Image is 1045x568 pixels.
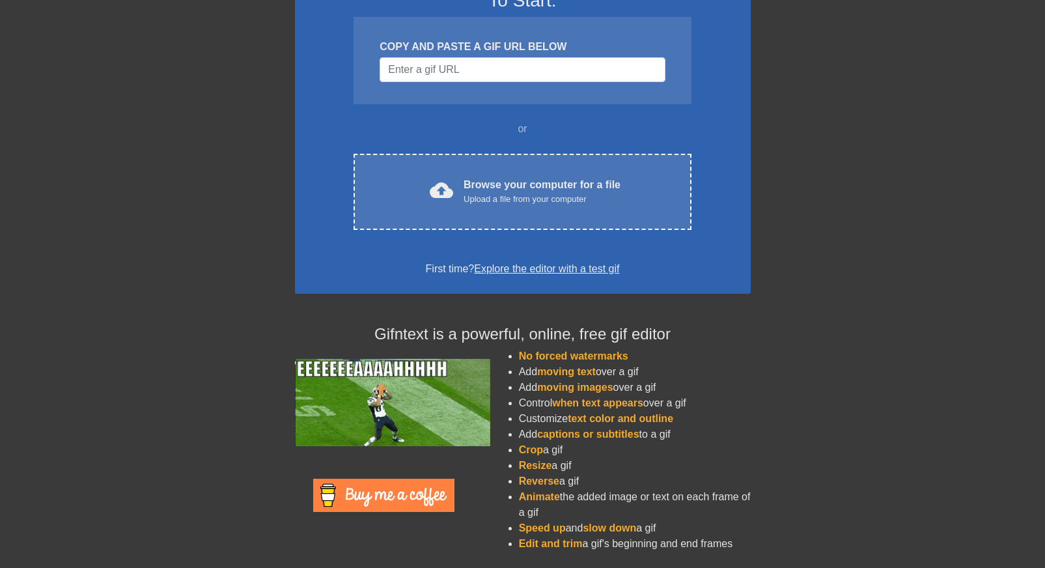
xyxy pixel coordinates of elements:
span: moving images [537,382,613,393]
div: First time? [312,261,734,277]
span: cloud_upload [430,178,453,202]
div: or [329,121,717,137]
li: a gif's beginning and end frames [519,536,751,552]
li: a gif [519,442,751,458]
li: Customize [519,411,751,427]
input: Username [380,57,665,82]
span: Edit and trim [519,538,583,549]
span: moving text [537,366,596,377]
span: No forced watermarks [519,350,628,362]
div: Upload a file from your computer [464,193,620,206]
div: COPY AND PASTE A GIF URL BELOW [380,39,665,55]
span: text color and outline [568,413,673,424]
h4: Gifntext is a powerful, online, free gif editor [295,325,751,344]
span: slow down [583,522,636,533]
span: Crop [519,444,543,455]
li: Add over a gif [519,380,751,395]
span: Resize [519,460,552,471]
a: Explore the editor with a test gif [474,263,619,274]
img: football_small.gif [295,359,490,446]
span: when text appears [552,397,643,408]
span: captions or subtitles [537,429,639,440]
span: Animate [519,491,560,502]
img: Buy Me A Coffee [313,479,454,512]
li: Add over a gif [519,364,751,380]
div: Browse your computer for a file [464,177,620,206]
li: Control over a gif [519,395,751,411]
li: and a gif [519,520,751,536]
span: Speed up [519,522,566,533]
span: Reverse [519,476,559,487]
li: a gif [519,458,751,474]
li: Add to a gif [519,427,751,442]
li: a gif [519,474,751,489]
li: the added image or text on each frame of a gif [519,489,751,520]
